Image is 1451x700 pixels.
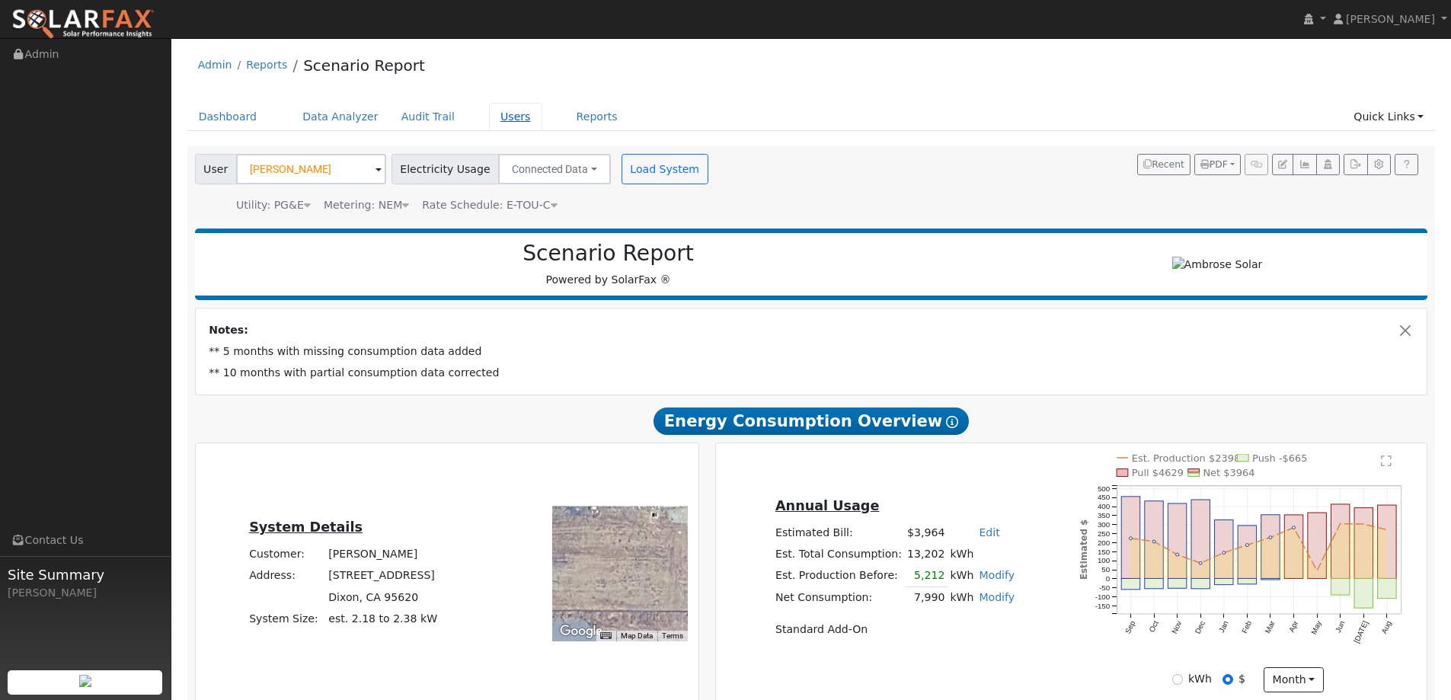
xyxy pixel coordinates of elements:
[1172,257,1263,273] img: Ambrose Solar
[1346,13,1435,25] span: [PERSON_NAME]
[326,587,440,608] td: Dixon, CA 95620
[1148,619,1161,634] text: Oct
[1285,515,1303,579] rect: onclick=""
[1194,619,1207,635] text: Dec
[247,544,326,565] td: Customer:
[498,154,611,184] button: Connected Data
[1098,484,1111,492] text: 500
[1339,522,1342,525] circle: onclick=""
[1363,523,1366,526] circle: onclick=""
[1145,578,1163,588] rect: onclick=""
[905,522,948,543] td: $3,964
[1367,154,1391,175] button: Settings
[1170,619,1183,635] text: Nov
[979,526,999,539] a: Edit
[1191,578,1210,588] rect: onclick=""
[1098,520,1111,529] text: 300
[948,587,976,609] td: kWh
[979,591,1015,603] a: Modify
[1238,526,1256,579] rect: onclick=""
[1099,583,1111,592] text: -50
[1121,578,1139,589] rect: onclick=""
[772,543,904,564] td: Est. Total Consumption:
[1238,578,1256,583] rect: onclick=""
[79,675,91,687] img: retrieve
[390,103,466,131] a: Audit Trail
[1132,452,1240,463] text: Est. Production $2398
[206,341,1417,363] td: ** 5 months with missing consumption data added
[1261,514,1280,578] rect: onclick=""
[1381,454,1392,466] text: 
[236,154,386,184] input: Select a User
[600,631,611,641] button: Keyboard shortcuts
[654,408,969,435] span: Energy Consumption Overview
[1215,578,1233,584] rect: onclick=""
[905,543,948,564] td: 13,202
[1238,671,1245,687] label: $
[1344,154,1367,175] button: Export Interval Data
[1098,547,1111,555] text: 150
[775,498,879,513] u: Annual Usage
[1188,671,1212,687] label: kWh
[556,622,606,641] a: Open this area in Google Maps (opens a new window)
[772,564,904,587] td: Est. Production Before:
[662,631,683,640] a: Terms (opens in new tab)
[1385,528,1389,531] circle: onclick=""
[1176,553,1179,556] circle: onclick=""
[772,587,904,609] td: Net Consumption:
[772,619,1017,641] td: Standard Add-On
[1378,505,1396,578] rect: onclick=""
[1293,154,1316,175] button: Multi-Series Graph
[1098,502,1111,510] text: 400
[1095,601,1111,609] text: -150
[1264,618,1277,634] text: Mar
[187,103,269,131] a: Dashboard
[1308,513,1326,578] rect: onclick=""
[1395,154,1418,175] a: Help Link
[1123,618,1137,634] text: Sep
[1378,578,1396,598] rect: onclick=""
[328,612,437,625] span: est. 2.18 to 2.38 kW
[1261,578,1280,580] rect: onclick=""
[1145,500,1163,578] rect: onclick=""
[8,564,163,585] span: Site Summary
[489,103,542,131] a: Users
[195,154,237,184] span: User
[1130,536,1133,539] circle: onclick=""
[565,103,629,131] a: Reports
[303,56,425,75] a: Scenario Report
[1331,578,1350,595] rect: onclick=""
[1310,619,1324,636] text: May
[1354,578,1373,608] rect: onclick=""
[1222,674,1233,685] input: $
[1168,578,1187,588] rect: onclick=""
[209,324,248,336] strong: Notes:
[1121,496,1139,578] rect: onclick=""
[203,241,1015,288] div: Powered by SolarFax ®
[246,59,287,71] a: Reports
[422,199,557,211] span: Alias: H2ETOUCN
[905,587,948,609] td: 7,990
[392,154,499,184] span: Electricity Usage
[1203,467,1255,478] text: Net $3964
[1240,618,1253,634] text: Feb
[1098,511,1111,519] text: 350
[621,631,653,641] button: Map Data
[1200,561,1203,564] circle: onclick=""
[1079,519,1089,579] text: Estimated $
[1168,503,1187,579] rect: onclick=""
[1246,543,1249,546] circle: onclick=""
[1095,592,1111,600] text: -100
[249,519,363,535] u: System Details
[1380,619,1393,634] text: Aug
[979,569,1015,581] a: Modify
[1398,322,1414,338] button: Close
[556,622,606,641] img: Google
[948,543,1018,564] td: kWh
[1293,526,1296,529] circle: onclick=""
[622,154,708,184] button: Load System
[1316,569,1319,572] circle: onclick=""
[1106,574,1111,583] text: 0
[326,565,440,587] td: [STREET_ADDRESS]
[326,608,440,629] td: System Size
